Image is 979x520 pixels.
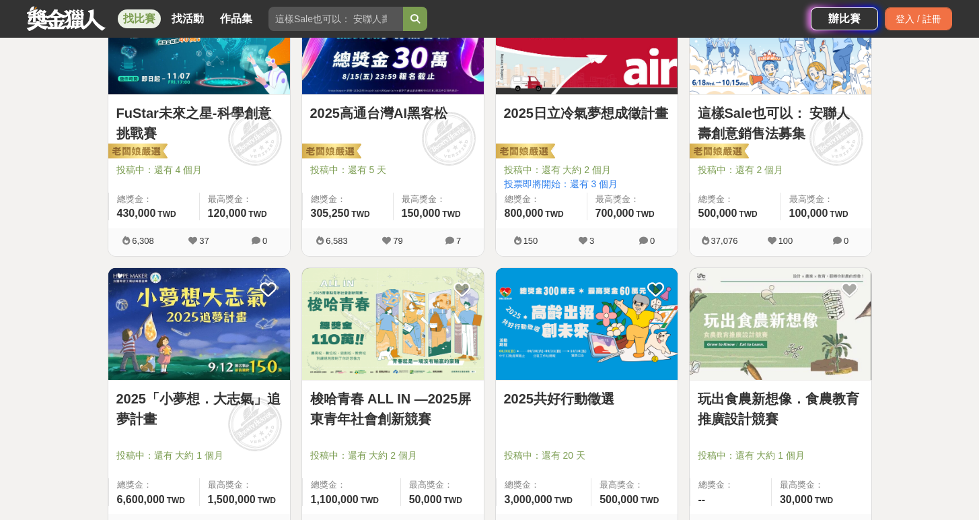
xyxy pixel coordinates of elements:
[361,496,379,505] span: TWD
[505,193,579,206] span: 總獎金：
[311,193,385,206] span: 總獎金：
[166,9,209,28] a: 找活動
[116,103,282,143] a: FuStar未來之星-科學創意挑戰賽
[496,268,678,381] img: Cover Image
[310,103,476,123] a: 2025高通台灣AI黑客松
[789,193,863,206] span: 最高獎金：
[504,177,669,191] span: 投票即將開始：還有 3 個月
[600,478,669,492] span: 最高獎金：
[523,236,538,246] span: 150
[268,7,403,31] input: 這樣Sale也可以： 安聯人壽創意銷售法募集
[690,268,871,381] img: Cover Image
[698,478,763,492] span: 總獎金：
[157,209,176,219] span: TWD
[199,236,209,246] span: 37
[504,103,669,123] a: 2025日立冷氣夢想成徵計畫
[589,236,594,246] span: 3
[687,143,749,162] img: 老闆娘嚴選
[208,207,247,219] span: 120,000
[739,209,757,219] span: TWD
[108,268,290,381] a: Cover Image
[310,163,476,177] span: 投稿中：還有 5 天
[409,478,476,492] span: 最高獎金：
[208,494,256,505] span: 1,500,000
[444,496,462,505] span: TWD
[302,268,484,381] img: Cover Image
[780,494,813,505] span: 30,000
[600,494,639,505] span: 500,000
[456,236,461,246] span: 7
[116,163,282,177] span: 投稿中：還有 4 個月
[711,236,738,246] span: 37,076
[636,209,654,219] span: TWD
[505,478,583,492] span: 總獎金：
[116,449,282,463] span: 投稿中：還有 大約 1 個月
[595,193,669,206] span: 最高獎金：
[698,207,737,219] span: 500,000
[698,163,863,177] span: 投稿中：還有 2 個月
[505,207,544,219] span: 800,000
[117,494,165,505] span: 6,600,000
[844,236,848,246] span: 0
[698,193,772,206] span: 總獎金：
[885,7,952,30] div: 登入 / 註冊
[311,207,350,219] span: 305,250
[108,268,290,381] img: Cover Image
[778,236,793,246] span: 100
[393,236,402,246] span: 79
[595,207,634,219] span: 700,000
[698,389,863,429] a: 玩出食農新想像．食農教育推廣設計競賽
[780,478,863,492] span: 最高獎金：
[215,9,258,28] a: 作品集
[208,193,282,206] span: 最高獎金：
[299,143,361,162] img: 老闆娘嚴選
[690,268,871,381] a: Cover Image
[311,478,392,492] span: 總獎金：
[789,207,828,219] span: 100,000
[117,478,191,492] span: 總獎金：
[496,268,678,381] a: Cover Image
[830,209,848,219] span: TWD
[310,449,476,463] span: 投稿中：還有 大約 2 個月
[698,494,706,505] span: --
[310,389,476,429] a: 梭哈青春 ALL IN —2025屏東青年社會創新競賽
[302,268,484,381] a: Cover Image
[208,478,282,492] span: 最高獎金：
[262,236,267,246] span: 0
[493,143,555,162] img: 老闆娘嚴選
[698,449,863,463] span: 投稿中：還有 大約 1 個月
[118,9,161,28] a: 找比賽
[815,496,833,505] span: TWD
[811,7,878,30] a: 辦比賽
[402,207,441,219] span: 150,000
[326,236,348,246] span: 6,583
[402,193,476,206] span: 最高獎金：
[351,209,369,219] span: TWD
[132,236,154,246] span: 6,308
[248,209,266,219] span: TWD
[409,494,442,505] span: 50,000
[641,496,659,505] span: TWD
[504,449,669,463] span: 投稿中：還有 20 天
[442,209,460,219] span: TWD
[117,207,156,219] span: 430,000
[554,496,573,505] span: TWD
[505,494,552,505] span: 3,000,000
[106,143,168,162] img: 老闆娘嚴選
[504,389,669,409] a: 2025共好行動徵選
[504,163,669,177] span: 投稿中：還有 大約 2 個月
[117,193,191,206] span: 總獎金：
[167,496,185,505] span: TWD
[116,389,282,429] a: 2025「小夢想．大志氣」追夢計畫
[311,494,359,505] span: 1,100,000
[698,103,863,143] a: 這樣Sale也可以： 安聯人壽創意銷售法募集
[650,236,655,246] span: 0
[258,496,276,505] span: TWD
[545,209,563,219] span: TWD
